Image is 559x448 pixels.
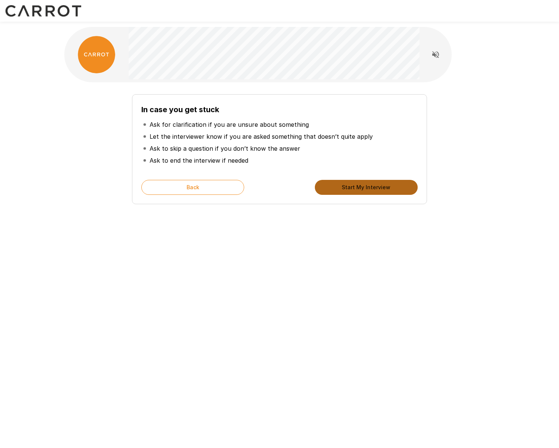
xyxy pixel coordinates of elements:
[150,120,309,129] p: Ask for clarification if you are unsure about something
[141,105,219,114] b: In case you get stuck
[428,47,443,62] button: Read questions aloud
[150,156,248,165] p: Ask to end the interview if needed
[78,36,115,73] img: carrot_logo.png
[141,180,244,195] button: Back
[150,144,300,153] p: Ask to skip a question if you don’t know the answer
[315,180,418,195] button: Start My Interview
[150,132,373,141] p: Let the interviewer know if you are asked something that doesn’t quite apply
